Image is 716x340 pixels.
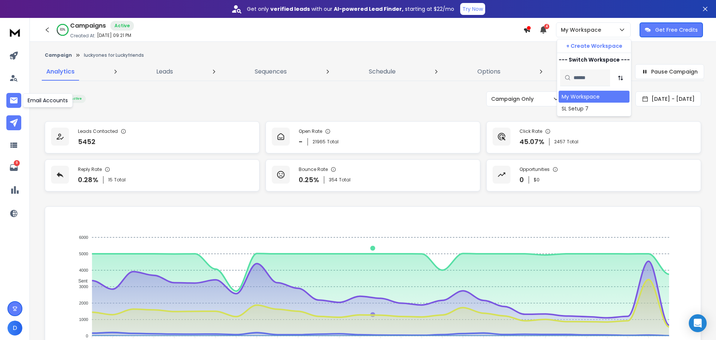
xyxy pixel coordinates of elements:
[78,175,98,185] p: 0.28 %
[7,25,22,39] img: logo
[519,137,544,147] p: 45.07 %
[78,166,102,172] p: Reply Rate
[486,121,701,153] a: Click Rate45.07%2457Total
[6,160,21,175] a: 9
[635,91,701,106] button: [DATE] - [DATE]
[7,321,22,336] button: D
[79,252,88,256] tspan: 5000
[79,235,88,240] tspan: 6000
[299,166,328,172] p: Bounce Rate
[79,317,88,322] tspan: 1000
[70,21,106,30] h1: Campaigns
[152,63,178,81] a: Leads
[567,139,578,145] span: Total
[462,5,483,13] p: Try Now
[369,67,396,76] p: Schedule
[23,93,73,107] div: Email Accounts
[79,301,88,305] tspan: 2000
[635,64,704,79] button: Pause Campaign
[110,21,134,31] div: Active
[73,278,88,284] span: Sent
[491,95,537,103] p: Campaign Only
[519,128,542,134] p: Click Rate
[554,139,565,145] span: 2457
[519,175,524,185] p: 0
[42,63,79,81] a: Analytics
[247,5,454,13] p: Get only with our starting at $22/mo
[45,159,260,191] a: Reply Rate0.28%15Total
[327,139,339,145] span: Total
[70,33,95,39] p: Created At:
[78,137,95,147] p: 5452
[79,268,88,272] tspan: 4000
[97,32,131,38] p: [DATE] 09:21 PM
[299,175,319,185] p: 0.25 %
[364,63,400,81] a: Schedule
[613,71,628,85] button: Sort by Sort A-Z
[299,128,322,134] p: Open Rate
[562,93,600,100] div: My Workspace
[14,160,20,166] p: 9
[45,52,72,58] button: Campaign
[329,177,337,183] span: 354
[60,28,65,32] p: 83 %
[270,5,310,13] strong: verified leads
[544,24,549,29] span: 4
[640,22,703,37] button: Get Free Credits
[334,5,403,13] strong: AI-powered Lead Finder,
[45,121,260,153] a: Leads Contacted5452
[313,139,326,145] span: 21965
[473,63,505,81] a: Options
[86,334,88,338] tspan: 0
[299,137,303,147] p: -
[156,67,173,76] p: Leads
[250,63,291,81] a: Sequences
[655,26,698,34] p: Get Free Credits
[255,67,287,76] p: Sequences
[534,177,540,183] p: $ 0
[561,26,604,34] p: My Workspace
[114,177,126,183] span: Total
[84,52,144,58] p: luckyones for Luckyfriends
[266,121,480,153] a: Open Rate-21965Total
[108,177,113,183] span: 15
[339,177,351,183] span: Total
[486,159,701,191] a: Opportunities0$0
[519,166,550,172] p: Opportunities
[559,56,630,63] p: --- Switch Workspace ---
[460,3,485,15] button: Try Now
[78,128,118,134] p: Leads Contacted
[266,159,480,191] a: Bounce Rate0.25%354Total
[67,95,86,103] div: Active
[46,67,75,76] p: Analytics
[562,105,588,112] div: SL Setup 7
[79,284,88,289] tspan: 3000
[477,67,500,76] p: Options
[566,42,622,50] p: + Create Workspace
[557,39,631,53] button: + Create Workspace
[689,314,707,332] div: Open Intercom Messenger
